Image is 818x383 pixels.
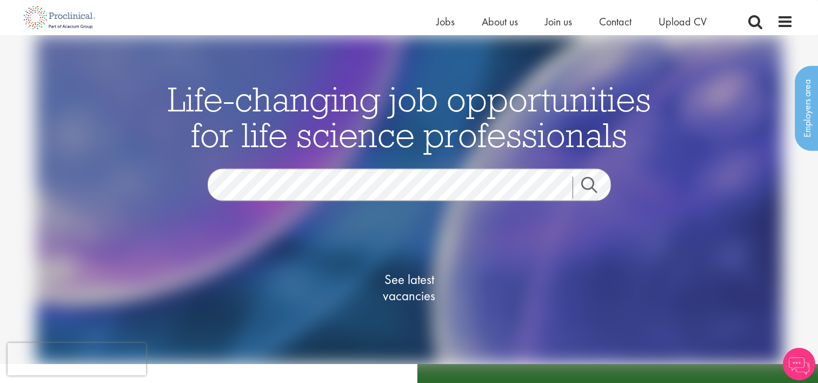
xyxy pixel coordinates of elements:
[36,35,782,364] img: candidate home
[599,15,631,29] a: Contact
[783,348,815,380] img: Chatbot
[355,272,463,304] span: See latest vacancies
[355,228,463,347] a: See latestvacancies
[659,15,707,29] a: Upload CV
[573,177,619,199] a: Job search submit button
[8,343,146,375] iframe: reCAPTCHA
[482,15,518,29] a: About us
[168,77,651,156] span: Life-changing job opportunities for life science professionals
[545,15,572,29] a: Join us
[436,15,455,29] a: Jobs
